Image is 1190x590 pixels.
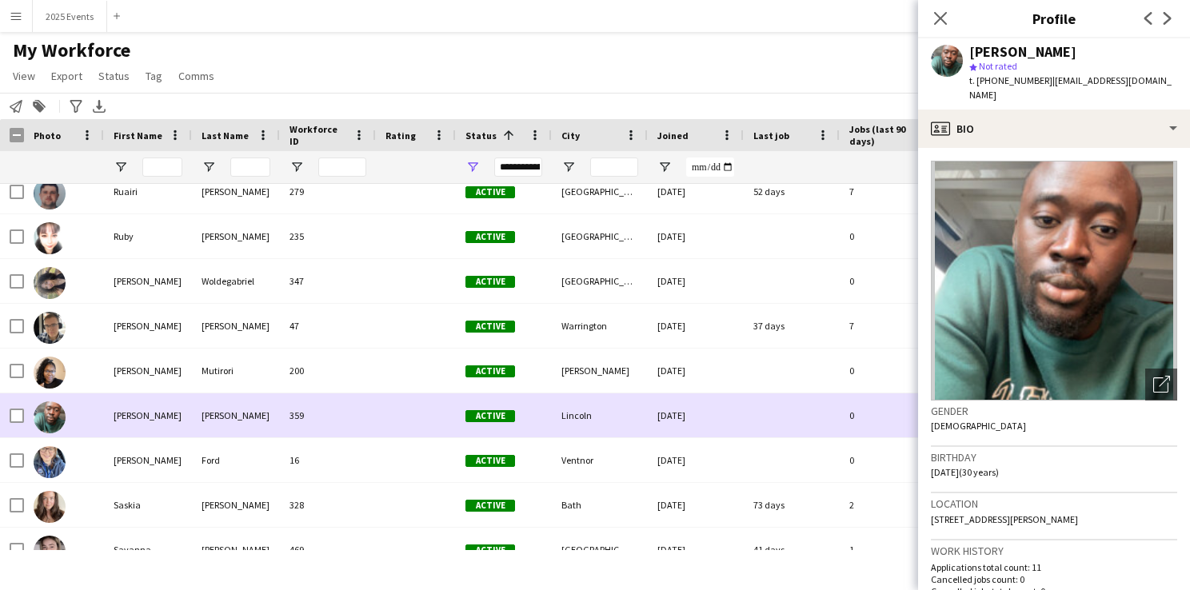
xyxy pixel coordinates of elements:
[931,544,1177,558] h3: Work history
[192,169,280,213] div: [PERSON_NAME]
[192,483,280,527] div: [PERSON_NAME]
[840,438,944,482] div: 0
[139,66,169,86] a: Tag
[280,438,376,482] div: 16
[840,349,944,393] div: 0
[552,259,648,303] div: [GEOGRAPHIC_DATA]
[648,438,744,482] div: [DATE]
[753,130,789,142] span: Last job
[552,304,648,348] div: Warrington
[969,45,1076,59] div: [PERSON_NAME]
[931,161,1177,401] img: Crew avatar or photo
[13,69,35,83] span: View
[230,157,270,177] input: Last Name Filter Input
[465,231,515,243] span: Active
[192,304,280,348] div: [PERSON_NAME]
[34,177,66,209] img: Ruairi Ryan
[552,483,648,527] div: Bath
[92,66,136,86] a: Status
[192,393,280,437] div: [PERSON_NAME]
[280,528,376,572] div: 469
[172,66,221,86] a: Comms
[104,304,192,348] div: [PERSON_NAME]
[552,349,648,393] div: [PERSON_NAME]
[114,160,128,174] button: Open Filter Menu
[648,528,744,572] div: [DATE]
[657,160,672,174] button: Open Filter Menu
[969,74,1052,86] span: t. [PHONE_NUMBER]
[202,130,249,142] span: Last Name
[931,450,1177,464] h3: Birthday
[34,267,66,299] img: Ruth Woldegabriel
[465,276,515,288] span: Active
[552,528,648,572] div: [GEOGRAPHIC_DATA]
[561,130,580,142] span: City
[969,74,1172,101] span: | [EMAIL_ADDRESS][DOMAIN_NAME]
[648,483,744,527] div: [DATE]
[561,160,576,174] button: Open Filter Menu
[6,66,42,86] a: View
[318,157,366,177] input: Workforce ID Filter Input
[465,321,515,333] span: Active
[465,160,480,174] button: Open Filter Menu
[931,466,999,478] span: [DATE] (30 years)
[657,130,689,142] span: Joined
[104,393,192,437] div: [PERSON_NAME]
[104,528,192,572] div: Savanna
[142,157,182,177] input: First Name Filter Input
[552,169,648,213] div: [GEOGRAPHIC_DATA]
[840,393,944,437] div: 0
[648,214,744,258] div: [DATE]
[931,404,1177,418] h3: Gender
[648,349,744,393] div: [DATE]
[931,420,1026,432] span: [DEMOGRAPHIC_DATA]
[104,438,192,482] div: [PERSON_NAME]
[465,186,515,198] span: Active
[34,130,61,142] span: Photo
[34,446,66,478] img: Sarah Ford
[114,130,162,142] span: First Name
[192,259,280,303] div: Woldegabriel
[66,97,86,116] app-action-btn: Advanced filters
[146,69,162,83] span: Tag
[840,214,944,258] div: 0
[385,130,416,142] span: Rating
[98,69,130,83] span: Status
[840,528,944,572] div: 1
[840,259,944,303] div: 0
[104,483,192,527] div: Saskia
[104,169,192,213] div: Ruairi
[192,528,280,572] div: [PERSON_NAME]
[33,1,107,32] button: 2025 Events
[648,304,744,348] div: [DATE]
[104,259,192,303] div: [PERSON_NAME]
[104,349,192,393] div: [PERSON_NAME]
[280,304,376,348] div: 47
[192,214,280,258] div: [PERSON_NAME]
[192,349,280,393] div: Mutirori
[280,349,376,393] div: 200
[465,365,515,377] span: Active
[686,157,734,177] input: Joined Filter Input
[744,304,840,348] div: 37 days
[34,312,66,344] img: Ryan Ashton
[13,38,130,62] span: My Workforce
[280,214,376,258] div: 235
[202,160,216,174] button: Open Filter Menu
[290,123,347,147] span: Workforce ID
[465,544,515,556] span: Active
[648,259,744,303] div: [DATE]
[465,130,497,142] span: Status
[465,500,515,512] span: Active
[104,214,192,258] div: Ruby
[931,513,1078,525] span: [STREET_ADDRESS][PERSON_NAME]
[34,536,66,568] img: Savanna Walsh
[34,491,66,523] img: Saskia Benton
[840,169,944,213] div: 7
[552,214,648,258] div: [GEOGRAPHIC_DATA]
[648,169,744,213] div: [DATE]
[465,455,515,467] span: Active
[30,97,49,116] app-action-btn: Add to tag
[840,304,944,348] div: 7
[192,438,280,482] div: Ford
